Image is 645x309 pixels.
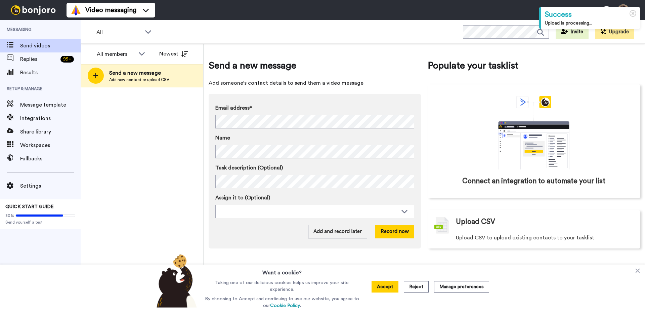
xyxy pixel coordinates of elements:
button: Record now [375,225,414,238]
span: Video messaging [85,5,136,15]
div: All members [97,50,135,58]
span: QUICK START GUIDE [5,204,54,209]
div: 99 + [60,56,74,63]
span: Connect an integration to automate your list [462,176,605,186]
button: Reject [404,281,429,293]
label: Assign it to (Optional) [215,194,414,202]
span: Message template [20,101,81,109]
span: Send a new message [209,59,421,72]
span: Share library [20,128,81,136]
img: bear-with-cookie.png [150,254,200,308]
a: Cookie Policy [270,303,300,308]
button: Upgrade [595,25,634,39]
span: Results [20,69,81,77]
span: 80% [5,213,14,218]
button: Add and record later [308,225,367,238]
span: Add new contact or upload CSV [109,77,169,82]
button: Manage preferences [434,281,489,293]
span: Integrations [20,114,81,122]
button: Newest [154,47,193,61]
button: Invite [556,25,589,39]
span: Settings [20,182,81,190]
span: Send a new message [109,69,169,77]
span: Name [215,134,230,142]
span: Send videos [20,42,81,50]
img: vm-color.svg [71,5,81,15]
span: All [96,28,141,36]
span: Fallbacks [20,155,81,163]
span: Populate your tasklist [428,59,640,72]
span: Workspaces [20,141,81,149]
div: Success [545,9,636,20]
img: bj-logo-header-white.svg [8,5,58,15]
span: Upload CSV to upload existing contacts to your tasklist [456,234,594,242]
h3: Want a cookie? [262,265,302,277]
label: Task description (Optional) [215,164,414,172]
div: animation [483,96,584,169]
div: Upload is processing... [545,20,636,27]
p: Taking one of our delicious cookies helps us improve your site experience. [203,279,361,293]
span: Replies [20,55,58,63]
span: Send yourself a test [5,220,75,225]
button: Accept [372,281,398,293]
label: Email address* [215,104,414,112]
span: Upload CSV [456,217,495,227]
p: By choosing to Accept and continuing to use our website, you agree to our . [203,296,361,309]
span: Add someone's contact details to send them a video message [209,79,421,87]
img: csv-grey.png [434,217,449,234]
